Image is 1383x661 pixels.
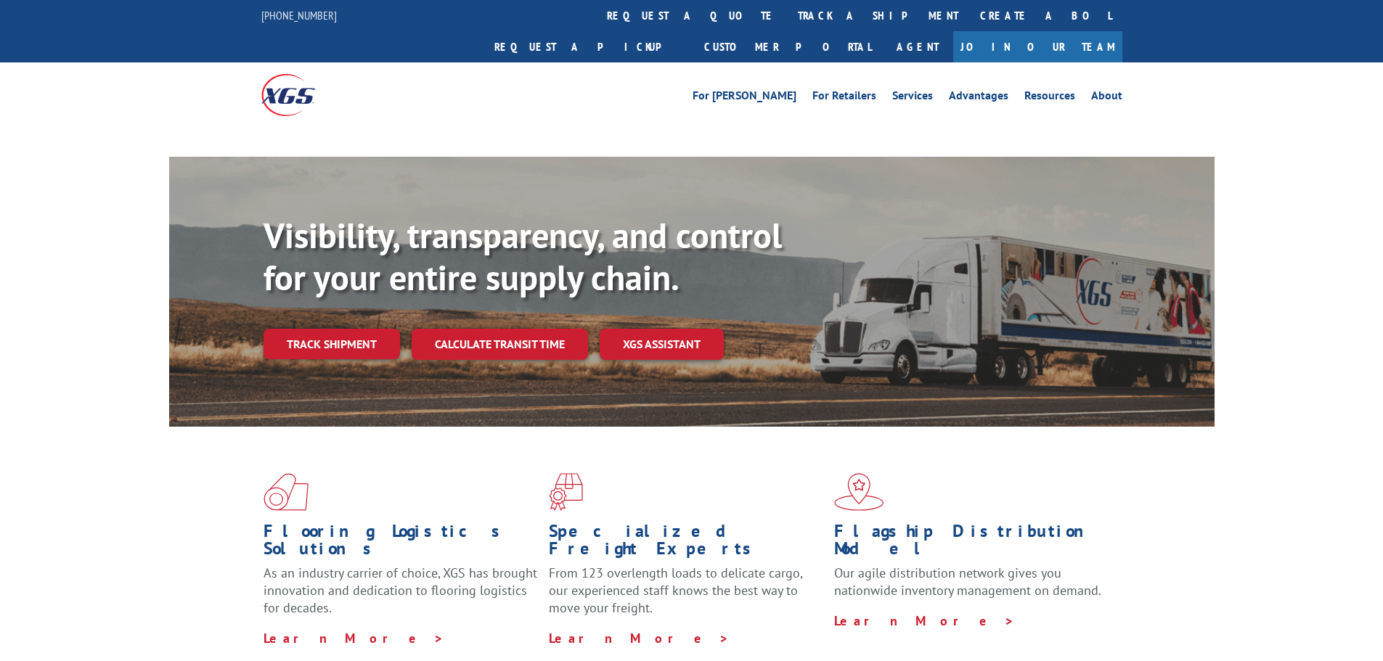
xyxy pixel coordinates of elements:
[1091,90,1122,106] a: About
[549,473,583,511] img: xgs-icon-focused-on-flooring-red
[264,213,782,300] b: Visibility, transparency, and control for your entire supply chain.
[892,90,933,106] a: Services
[693,90,796,106] a: For [PERSON_NAME]
[264,564,537,616] span: As an industry carrier of choice, XGS has brought innovation and dedication to flooring logistics...
[412,329,588,360] a: Calculate transit time
[264,329,400,359] a: Track shipment
[600,329,724,360] a: XGS ASSISTANT
[264,473,309,511] img: xgs-icon-total-supply-chain-intelligence-red
[812,90,876,106] a: For Retailers
[549,564,823,629] p: From 123 overlength loads to delicate cargo, our experienced staff knows the best way to move you...
[264,522,538,564] h1: Flooring Logistics Solutions
[261,8,337,22] a: [PHONE_NUMBER]
[549,630,730,646] a: Learn More >
[1024,90,1075,106] a: Resources
[953,31,1122,62] a: Join Our Team
[834,522,1109,564] h1: Flagship Distribution Model
[834,473,884,511] img: xgs-icon-flagship-distribution-model-red
[549,522,823,564] h1: Specialized Freight Experts
[949,90,1008,106] a: Advantages
[882,31,953,62] a: Agent
[834,564,1101,599] span: Our agile distribution network gives you nationwide inventory management on demand.
[834,612,1015,629] a: Learn More >
[484,31,693,62] a: Request a pickup
[693,31,882,62] a: Customer Portal
[264,630,444,646] a: Learn More >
